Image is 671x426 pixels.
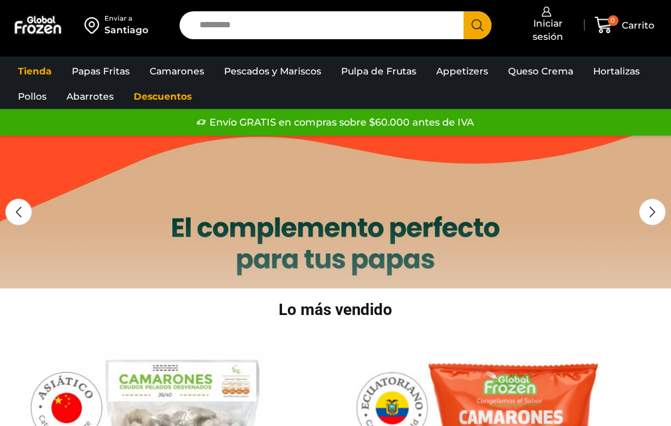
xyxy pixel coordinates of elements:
[143,58,211,84] a: Camarones
[60,84,120,109] a: Abarrotes
[11,58,59,84] a: Tienda
[104,23,148,37] div: Santiago
[515,17,578,43] span: Iniciar sesión
[84,14,104,37] img: address-field-icon.svg
[464,11,491,39] button: Search button
[501,58,580,84] a: Queso Crema
[104,14,148,23] div: Enviar a
[430,58,495,84] a: Appetizers
[335,58,423,84] a: Pulpa de Frutas
[591,9,658,41] a: 0 Carrito
[587,58,646,84] a: Hortalizas
[217,58,328,84] a: Pescados y Mariscos
[127,84,198,109] a: Descuentos
[11,84,53,109] a: Pollos
[65,58,136,84] a: Papas Fritas
[618,19,654,32] span: Carrito
[608,15,618,26] span: 0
